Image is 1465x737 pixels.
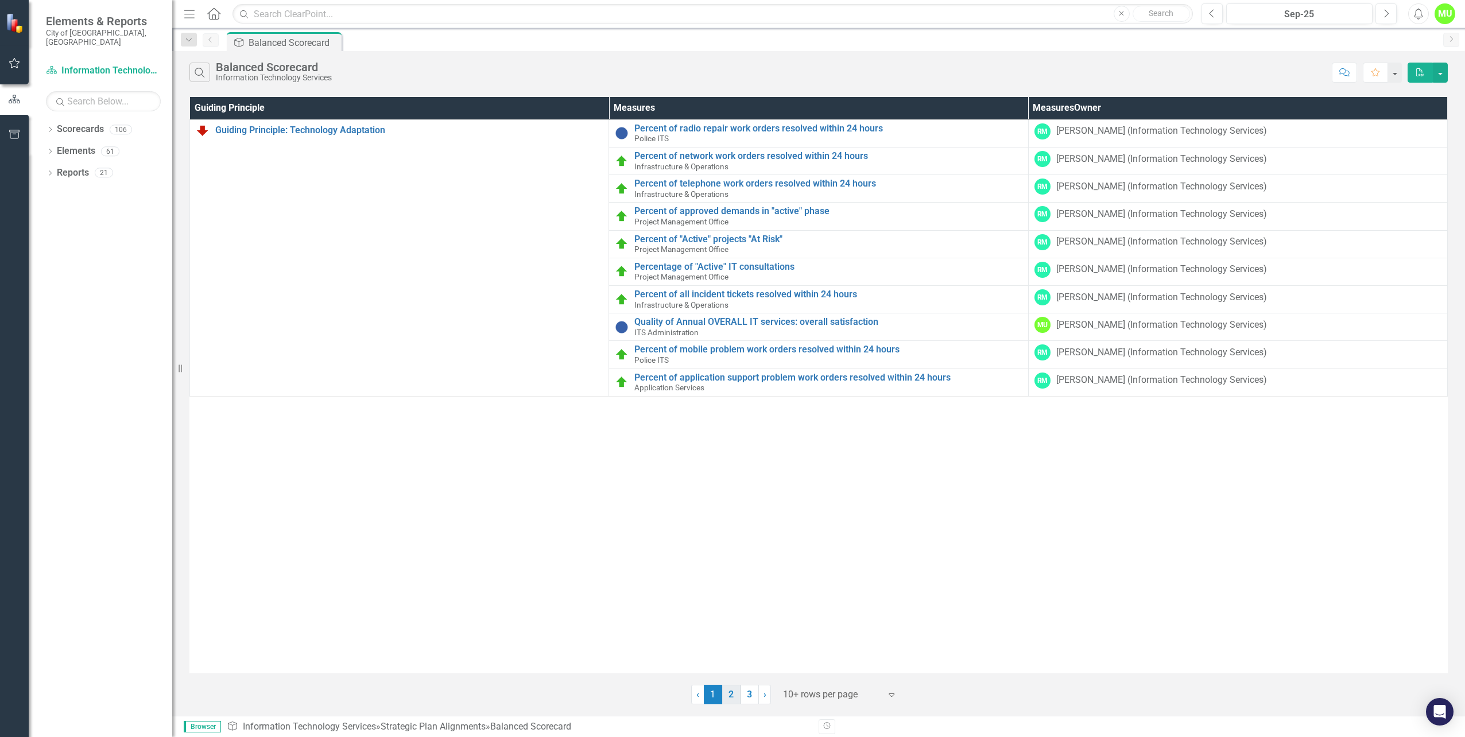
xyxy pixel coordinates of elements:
[95,168,113,178] div: 21
[634,344,1022,355] a: Percent of mobile problem work orders resolved within 24 hours
[1133,6,1190,22] button: Search
[696,689,699,700] span: ‹
[634,300,728,309] span: Infrastructure & Operations
[216,73,332,82] div: Information Technology Services
[1056,346,1267,359] div: [PERSON_NAME] (Information Technology Services)
[1034,262,1051,278] div: RM
[1056,208,1267,221] div: [PERSON_NAME] (Information Technology Services)
[634,179,1022,189] a: Percent of telephone work orders resolved within 24 hours
[722,685,741,704] a: 2
[615,293,629,307] img: Proceeding as Planned
[1149,9,1173,18] span: Search
[1056,235,1267,249] div: [PERSON_NAME] (Information Technology Services)
[1034,317,1051,333] div: MU
[634,151,1022,161] a: Percent of network work orders resolved within 24 hours
[249,36,339,50] div: Balanced Scorecard
[381,721,486,732] a: Strategic Plan Alignments
[101,146,119,156] div: 61
[615,237,629,251] img: Proceeding as Planned
[1034,373,1051,389] div: RM
[243,721,376,732] a: Information Technology Services
[634,234,1022,245] a: Percent of "Active" projects "At Risk"
[615,210,629,223] img: Proceeding as Planned
[46,28,161,47] small: City of [GEOGRAPHIC_DATA], [GEOGRAPHIC_DATA]
[634,355,669,364] span: Police ITS
[1230,7,1369,21] div: Sep-25
[1056,291,1267,304] div: [PERSON_NAME] (Information Technology Services)
[1034,123,1051,139] div: RM
[634,206,1022,216] a: Percent of approved demands in "active" phase
[634,317,1022,327] a: Quality of Annual OVERALL IT services: overall satisfaction
[1056,263,1267,276] div: [PERSON_NAME] (Information Technology Services)
[46,91,161,111] input: Search Below...
[615,348,629,362] img: Proceeding as Planned
[216,61,332,73] div: Balanced Scorecard
[1034,206,1051,222] div: RM
[110,125,132,134] div: 106
[634,272,728,281] span: Project Management Office
[634,262,1022,272] a: Percentage of "Active" IT consultations
[6,13,26,33] img: ClearPoint Strategy
[634,123,1022,134] a: Percent of radio repair work orders resolved within 24 hours
[615,182,629,196] img: Proceeding as Planned
[46,14,161,28] span: Elements & Reports
[1056,153,1267,166] div: [PERSON_NAME] (Information Technology Services)
[57,123,104,136] a: Scorecards
[634,383,704,392] span: Application Services
[615,265,629,278] img: Proceeding as Planned
[1034,234,1051,250] div: RM
[615,320,629,334] img: Information Unavailable
[634,189,728,199] span: Infrastructure & Operations
[615,375,629,389] img: Proceeding as Planned
[1435,3,1455,24] button: MU
[1226,3,1373,24] button: Sep-25
[490,721,571,732] div: Balanced Scorecard
[741,685,759,704] a: 3
[1056,180,1267,193] div: [PERSON_NAME] (Information Technology Services)
[57,166,89,180] a: Reports
[184,721,221,732] span: Browser
[634,217,728,226] span: Project Management Office
[196,123,210,137] img: Reviewing for Improvement
[634,245,728,254] span: Project Management Office
[227,720,810,734] div: » »
[232,4,1193,24] input: Search ClearPoint...
[634,328,699,337] span: ITS Administration
[57,145,95,158] a: Elements
[1034,151,1051,167] div: RM
[634,134,669,143] span: Police ITS
[704,685,722,704] span: 1
[1056,374,1267,387] div: [PERSON_NAME] (Information Technology Services)
[634,289,1022,300] a: Percent of all incident tickets resolved within 24 hours
[46,64,161,77] a: Information Technology Services
[615,154,629,168] img: Proceeding as Planned
[634,162,728,171] span: Infrastructure & Operations
[1056,319,1267,332] div: [PERSON_NAME] (Information Technology Services)
[634,373,1022,383] a: Percent of application support problem work orders resolved within 24 hours
[1034,344,1051,360] div: RM
[763,689,766,700] span: ›
[615,126,629,140] img: Information Unavailable
[1034,179,1051,195] div: RM
[1034,289,1051,305] div: RM
[1426,698,1454,726] div: Open Intercom Messenger
[215,125,603,135] a: Guiding Principle: Technology Adaptation
[1056,125,1267,138] div: [PERSON_NAME] (Information Technology Services)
